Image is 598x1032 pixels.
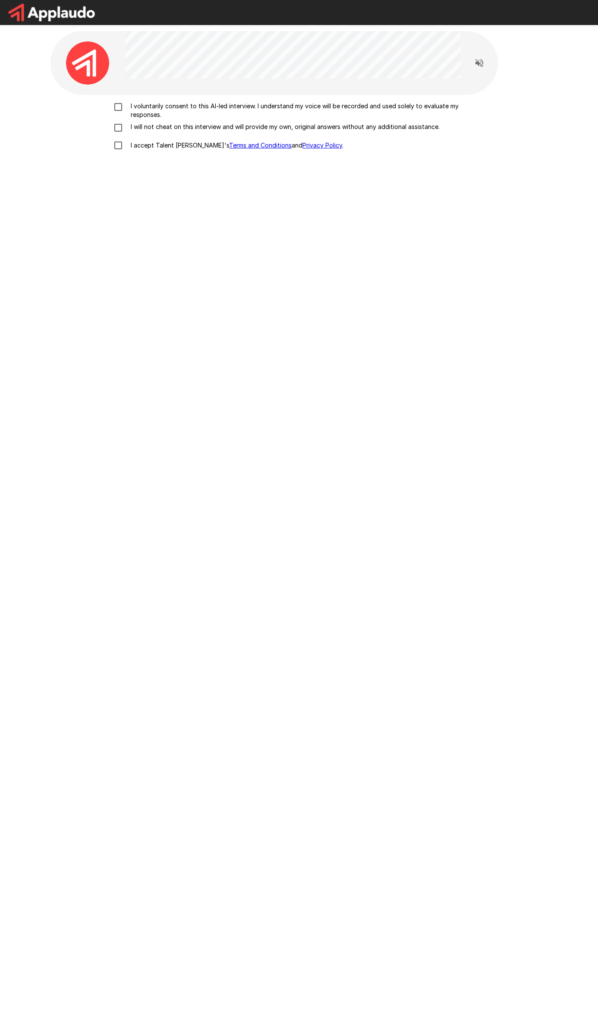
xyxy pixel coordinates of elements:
[302,142,342,149] a: Privacy Policy
[471,54,488,72] button: Read questions aloud
[229,142,292,149] a: Terms and Conditions
[127,102,489,119] p: I voluntarily consent to this AI-led interview. I understand my voice will be recorded and used s...
[127,123,440,131] p: I will not cheat on this interview and will provide my own, original answers without any addition...
[127,141,343,150] p: I accept Talent [PERSON_NAME]'s and .
[66,41,109,85] img: applaudo_avatar.png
